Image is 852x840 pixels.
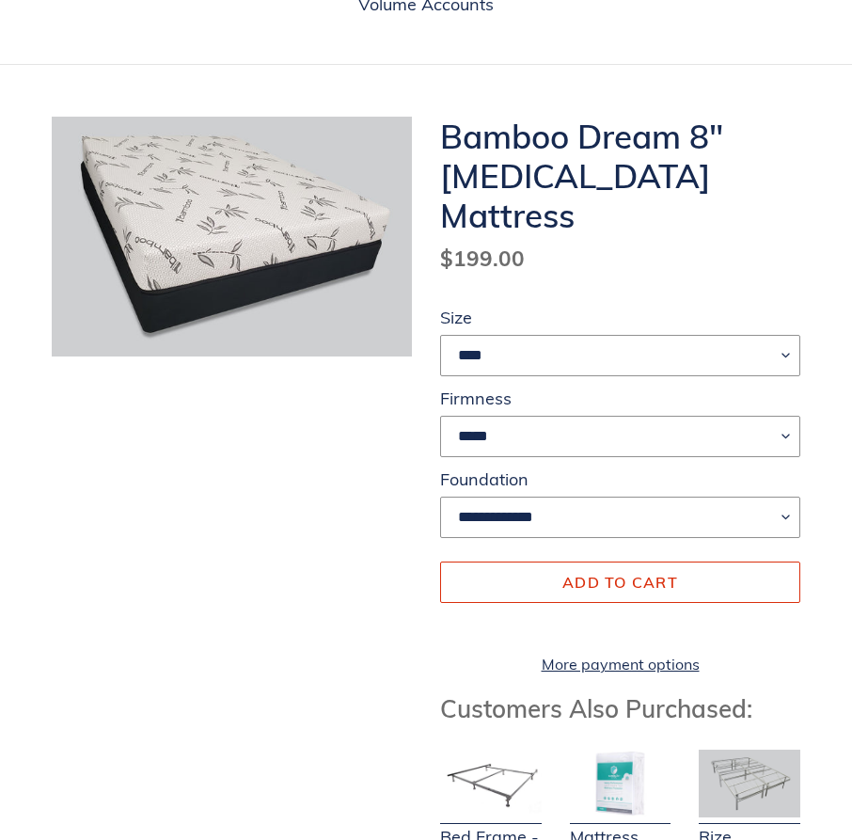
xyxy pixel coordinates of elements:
[440,117,800,235] h1: Bamboo Dream 8" [MEDICAL_DATA] Mattress
[440,562,800,603] button: Add to cart
[440,305,800,330] label: Size
[562,573,678,592] span: Add to cart
[699,750,800,817] img: Adjustable Base
[440,750,542,817] img: Bed Frame
[440,467,800,492] label: Foundation
[440,694,800,723] h3: Customers Also Purchased:
[440,386,800,411] label: Firmness
[570,750,671,817] img: Mattress Protector
[440,653,800,675] a: More payment options
[440,245,525,272] span: $199.00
